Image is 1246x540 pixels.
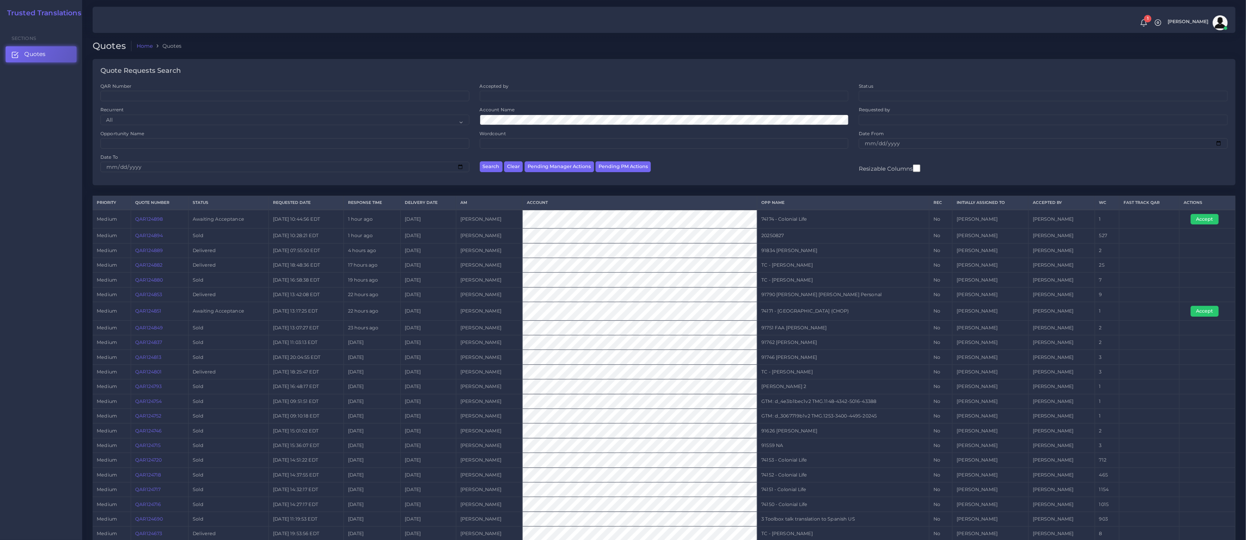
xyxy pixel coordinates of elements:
a: QAR124837 [135,339,162,345]
a: QAR124715 [135,443,161,448]
td: [PERSON_NAME] [1028,482,1095,497]
td: [DATE] [401,320,456,335]
td: [DATE] [401,364,456,379]
td: Sold [189,453,269,468]
td: 74174 - Colonial Life [757,210,929,229]
label: Recurrent [100,106,124,113]
td: [DATE] 13:42:08 EDT [269,287,344,302]
td: [DATE] 14:37:55 EDT [269,468,344,482]
td: [DATE] 16:48:17 EDT [269,379,344,394]
td: [DATE] 15:01:02 EDT [269,423,344,438]
span: medium [97,233,117,238]
td: [DATE] [401,423,456,438]
td: No [929,258,953,273]
td: [DATE] [344,468,401,482]
span: Sections [12,35,36,41]
input: Resizable Columns [913,164,920,173]
td: 2 [1095,320,1119,335]
td: [PERSON_NAME] [953,243,1029,258]
td: Awaiting Acceptance [189,210,269,229]
td: Sold [189,394,269,409]
a: QAR124754 [135,398,162,404]
td: [PERSON_NAME] [1028,409,1095,423]
td: 1 [1095,302,1119,320]
a: QAR124718 [135,472,161,478]
td: [DATE] 07:55:50 EDT [269,243,344,258]
a: QAR124882 [135,262,162,268]
td: 3 [1095,364,1119,379]
td: [DATE] 11:19:53 EDT [269,512,344,526]
td: [DATE] [401,350,456,364]
a: Quotes [6,46,77,62]
span: medium [97,428,117,434]
td: 23 hours ago [344,320,401,335]
td: 3 [1095,350,1119,364]
td: [PERSON_NAME] [953,302,1029,320]
td: 9 [1095,287,1119,302]
td: [PERSON_NAME] [1028,364,1095,379]
span: medium [97,502,117,507]
td: Sold [189,379,269,394]
span: medium [97,369,117,375]
td: [DATE] [344,364,401,379]
td: 22 hours ago [344,302,401,320]
a: QAR124717 [135,487,161,492]
span: medium [97,384,117,389]
td: Sold [189,335,269,350]
td: [PERSON_NAME] [953,320,1029,335]
td: [PERSON_NAME] [1028,243,1095,258]
td: No [929,243,953,258]
td: [DATE] 18:25:47 EDT [269,364,344,379]
td: [DATE] [401,409,456,423]
td: [DATE] 14:27:17 EDT [269,497,344,512]
td: Sold [189,320,269,335]
td: 465 [1095,468,1119,482]
td: No [929,210,953,229]
td: 91746 [PERSON_NAME] [757,350,929,364]
td: No [929,320,953,335]
td: [PERSON_NAME] [456,364,522,379]
th: REC [929,196,953,210]
button: Search [480,161,503,172]
td: [PERSON_NAME] [456,320,522,335]
a: QAR124801 [135,369,162,375]
td: Delivered [189,287,269,302]
span: medium [97,398,117,404]
td: [DATE] 09:10:18 EDT [269,409,344,423]
td: [DATE] [401,468,456,482]
td: [PERSON_NAME] [953,258,1029,273]
td: [PERSON_NAME] [456,497,522,512]
label: Account Name [480,106,515,113]
td: 3 Toolbox talk translation to Spanish US [757,512,929,526]
td: [PERSON_NAME] [456,243,522,258]
td: [PERSON_NAME] [1028,287,1095,302]
td: [DATE] [401,210,456,229]
td: [DATE] [344,409,401,423]
span: medium [97,277,117,283]
td: [PERSON_NAME] [1028,258,1095,273]
td: [PERSON_NAME] [953,287,1029,302]
td: [DATE] 16:58:38 EDT [269,273,344,287]
a: QAR124673 [135,531,162,536]
span: Quotes [24,50,46,58]
span: medium [97,443,117,448]
td: Sold [189,350,269,364]
button: Pending PM Actions [596,161,651,172]
button: Clear [504,161,523,172]
td: Sold [189,423,269,438]
a: QAR124894 [135,233,163,238]
td: No [929,350,953,364]
td: 1015 [1095,497,1119,512]
label: QAR Number [100,83,131,89]
td: 74171 - [GEOGRAPHIC_DATA] (CHOP) [757,302,929,320]
td: No [929,423,953,438]
td: [DATE] [401,335,456,350]
a: Home [137,42,153,50]
h2: Trusted Translations [2,9,81,18]
span: medium [97,457,117,463]
td: [DATE] 10:28:21 EDT [269,229,344,243]
td: No [929,394,953,409]
td: [DATE] [344,438,401,453]
label: Date From [859,130,884,137]
a: QAR124793 [135,384,162,389]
